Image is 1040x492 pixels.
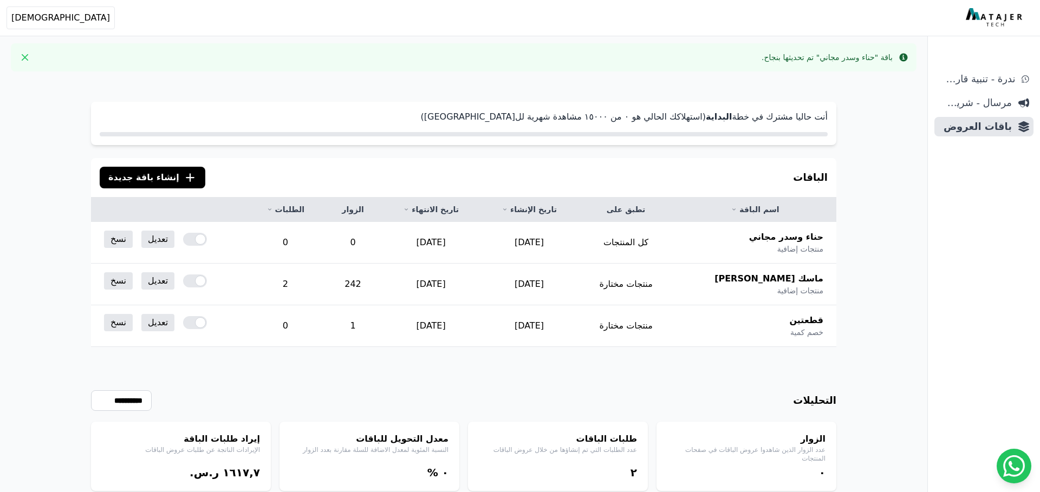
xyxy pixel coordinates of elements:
a: نسخ [104,231,133,248]
td: [DATE] [382,222,480,264]
p: الإيرادات الناتجة عن طلبات عروض الباقات [102,445,260,454]
h4: الزوار [667,432,825,445]
span: % [427,466,438,479]
a: تعديل [141,231,174,248]
td: 1 [324,305,382,347]
span: باقات العروض [939,119,1012,134]
p: عدد الزوار الذين شاهدوا عروض الباقات في صفحات المنتجات [667,445,825,463]
span: [DEMOGRAPHIC_DATA] [11,11,110,24]
span: مرسال - شريط دعاية [939,95,1012,110]
div: باقة "حناء وسدر مجاني" تم تحديثها بنجاح. [762,52,893,63]
td: 242 [324,264,382,305]
bdi: ۰ [442,466,448,479]
h4: طلبات الباقات [479,432,637,445]
td: 0 [246,305,324,347]
img: MatajerTech Logo [966,8,1025,28]
a: اسم الباقة [687,204,823,215]
button: Close [16,49,34,66]
td: 2 [246,264,324,305]
span: ر.س. [190,466,219,479]
div: ۰ [667,465,825,480]
p: عدد الطلبات التي تم إنشاؤها من خلال عروض الباقات [479,445,637,454]
h3: التحليلات [793,393,836,408]
td: [DATE] [480,264,578,305]
td: [DATE] [382,264,480,305]
td: كل المنتجات [578,222,673,264]
div: ٢ [479,465,637,480]
span: منتجات إضافية [777,244,823,254]
td: 0 [324,222,382,264]
bdi: ١٦١٧,٧ [223,466,260,479]
button: [DEMOGRAPHIC_DATA] [6,6,115,29]
th: تطبق على [578,198,673,222]
span: ماسك [PERSON_NAME] [714,272,823,285]
td: [DATE] [480,222,578,264]
a: تاريخ الإنشاء [493,204,565,215]
td: 0 [246,222,324,264]
td: [DATE] [480,305,578,347]
span: حناء وسدر مجاني [749,231,823,244]
td: منتجات مختارة [578,264,673,305]
strong: البداية [706,111,732,122]
a: تعديل [141,272,174,290]
td: [DATE] [382,305,480,347]
span: خصم كمية [790,327,823,338]
button: إنشاء باقة جديدة [100,167,205,188]
a: نسخ [104,272,133,290]
span: منتجات إضافية [777,285,823,296]
h3: الباقات [793,170,828,185]
a: الطلبات [259,204,311,215]
th: الزوار [324,198,382,222]
a: تعديل [141,314,174,331]
span: إنشاء باقة جديدة [108,171,179,184]
span: قطعتين [789,314,823,327]
a: تاريخ الانتهاء [395,204,467,215]
span: ندرة - تنبية قارب علي النفاذ [939,71,1015,87]
p: النسبة المئوية لمعدل الاضافة للسلة مقارنة بعدد الزوار [290,445,448,454]
td: منتجات مختارة [578,305,673,347]
p: أنت حاليا مشترك في خطة (استهلاكك الحالي هو ۰ من ١٥۰۰۰ مشاهدة شهرية لل[GEOGRAPHIC_DATA]) [100,110,828,123]
h4: معدل التحويل للباقات [290,432,448,445]
h4: إيراد طلبات الباقة [102,432,260,445]
a: نسخ [104,314,133,331]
